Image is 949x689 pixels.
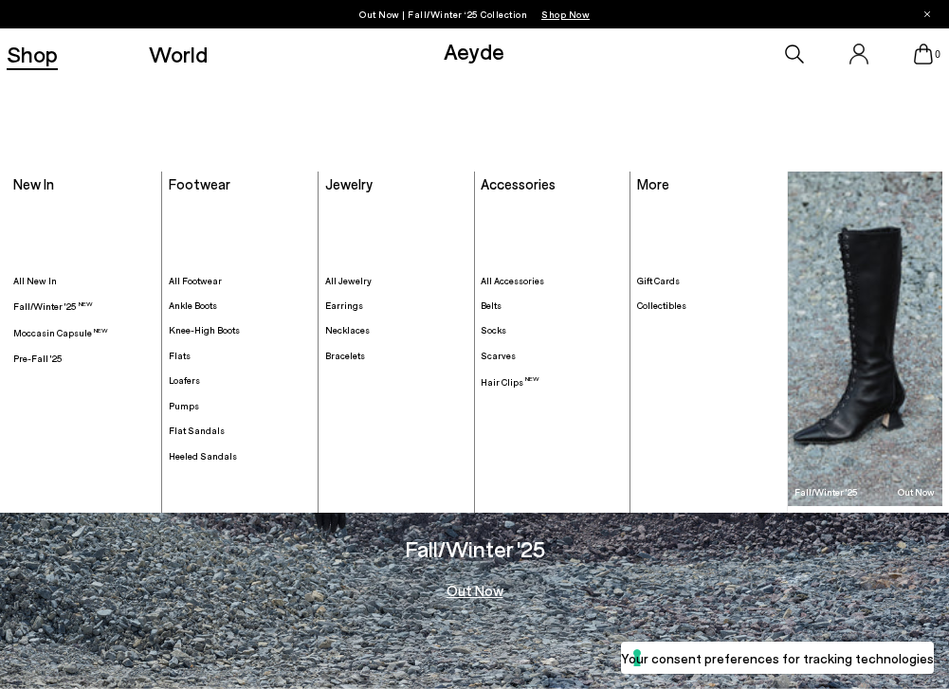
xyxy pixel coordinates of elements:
a: All Jewelry [325,275,467,287]
a: Pre-Fall '25 [13,353,155,365]
label: Your consent preferences for tracking technologies [621,648,934,668]
a: Necklaces [325,324,467,336]
a: Belts [481,299,623,312]
span: Loafers [169,374,200,386]
a: Hair Clips [481,374,623,388]
a: Shop [7,43,58,65]
span: Moccasin Capsule [13,327,108,338]
a: Gift Cards [637,275,780,287]
h3: Fall/Winter '25 [794,487,858,497]
span: Pumps [169,400,199,411]
a: Fall/Winter '25 Out Now [788,172,943,506]
a: Fall/Winter '25 [13,299,155,313]
a: World [149,43,208,65]
span: Necklaces [325,324,370,335]
span: Flats [169,350,191,361]
h3: Fall/Winter '25 [405,537,545,560]
a: Out Now [447,584,503,598]
span: Ankle Boots [169,299,217,311]
a: Collectibles [637,299,780,312]
a: Footwear [169,175,230,192]
span: All Footwear [169,275,222,286]
a: Earrings [325,299,467,312]
span: All New In [13,275,57,286]
a: All Accessories [481,275,623,287]
span: Gift Cards [637,275,680,286]
span: Collectibles [637,299,686,311]
span: Flat Sandals [169,425,225,436]
a: All Footwear [169,275,311,287]
a: Bracelets [325,350,467,362]
span: Earrings [325,299,363,311]
span: Pre-Fall '25 [13,353,63,364]
span: All Jewelry [325,275,372,286]
a: All New In [13,275,155,287]
a: 0 [914,44,933,64]
span: Scarves [481,350,516,361]
span: Socks [481,324,506,335]
a: Socks [481,324,623,336]
span: Knee-High Boots [169,324,240,335]
a: Flats [169,350,311,362]
span: Hair Clips [481,376,539,388]
span: Belts [481,299,502,311]
a: Loafers [169,374,311,387]
a: Ankle Boots [169,299,311,312]
a: Flat Sandals [169,425,311,437]
a: Accessories [481,175,556,192]
span: Navigate to /collections/new-in [541,9,590,20]
button: Your consent preferences for tracking technologies [621,642,934,674]
span: All Accessories [481,275,544,286]
a: New In [13,175,54,192]
span: Heeled Sandals [169,450,237,462]
a: Moccasin Capsule [13,326,155,339]
a: Knee-High Boots [169,324,311,336]
p: Out Now | Fall/Winter ‘25 Collection [359,5,590,24]
span: Fall/Winter '25 [13,300,93,312]
a: Jewelry [325,175,373,192]
span: Bracelets [325,350,365,361]
a: Pumps [169,400,311,412]
span: 0 [933,49,942,60]
h3: Out Now [898,487,935,497]
img: Group_1295_900x.jpg [788,172,943,506]
a: Scarves [481,350,623,362]
a: Aeyde [444,37,504,64]
a: More [637,175,669,192]
a: Heeled Sandals [169,450,311,462]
